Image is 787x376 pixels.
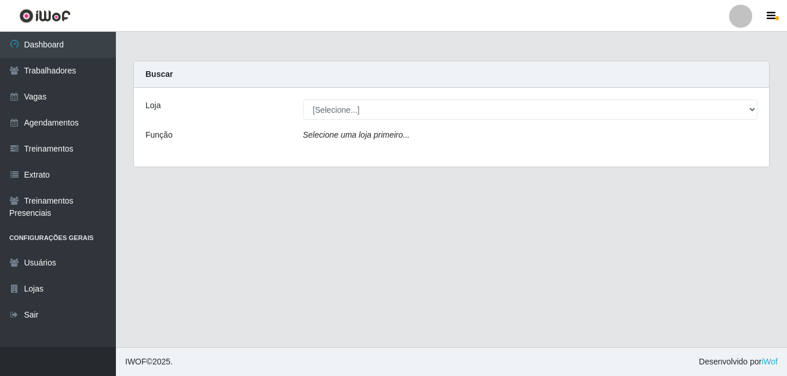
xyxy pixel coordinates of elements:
[145,99,161,112] label: Loja
[303,130,410,139] i: Selecione uma loja primeiro...
[699,356,778,368] span: Desenvolvido por
[125,357,147,366] span: IWOF
[145,69,173,79] strong: Buscar
[125,356,173,368] span: © 2025 .
[19,9,71,23] img: CoreUI Logo
[762,357,778,366] a: iWof
[145,129,173,141] label: Função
